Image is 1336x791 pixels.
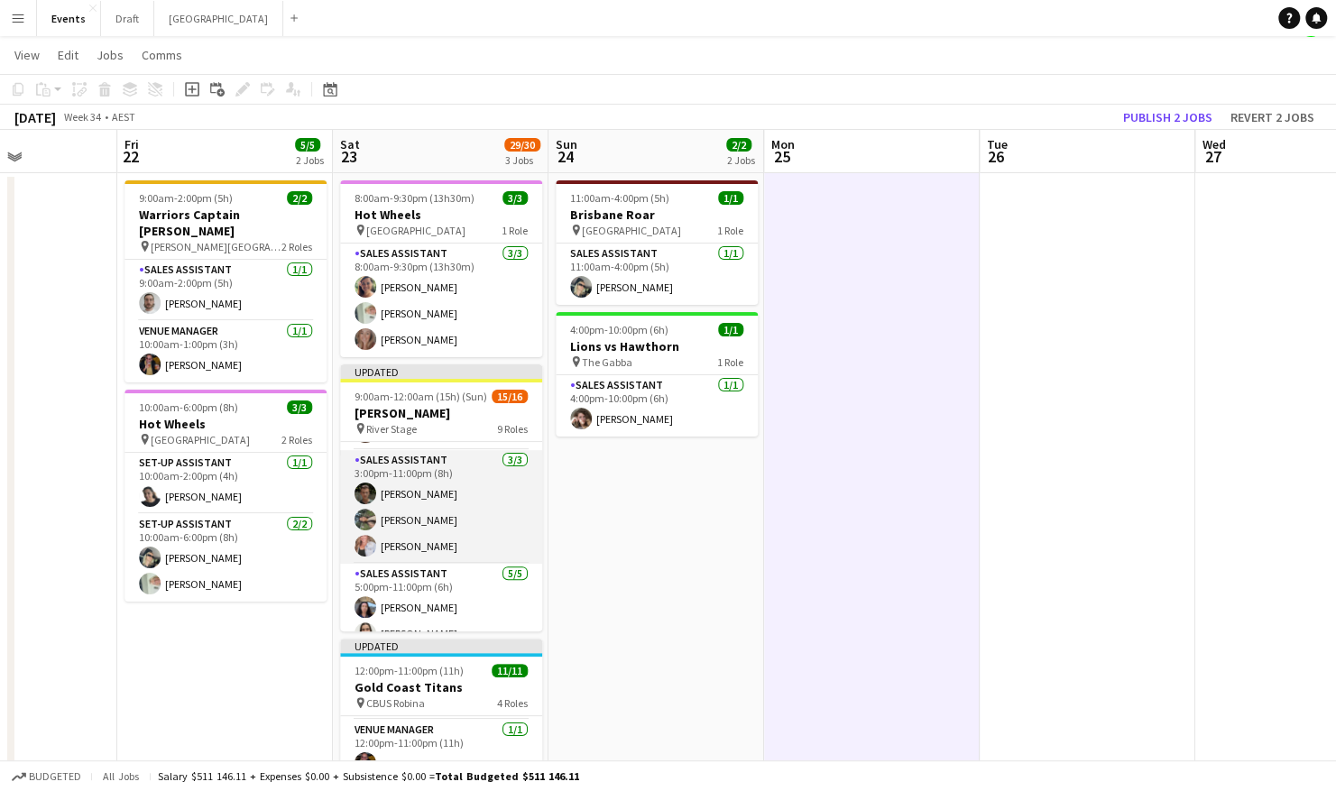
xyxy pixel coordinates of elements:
[14,108,56,126] div: [DATE]
[340,639,542,653] div: Updated
[717,224,743,237] span: 1 Role
[337,146,360,167] span: 23
[58,47,78,63] span: Edit
[101,1,154,36] button: Draft
[122,146,139,167] span: 22
[492,664,528,677] span: 11/11
[124,207,327,239] h3: Warriors Captain [PERSON_NAME]
[505,153,539,167] div: 3 Jobs
[726,138,751,152] span: 2/2
[287,400,312,414] span: 3/3
[51,43,86,67] a: Edit
[89,43,131,67] a: Jobs
[556,244,758,305] app-card-role: Sales Assistant1/111:00am-4:00pm (5h)[PERSON_NAME]
[718,323,743,336] span: 1/1
[769,146,795,167] span: 25
[340,364,542,379] div: Updated
[139,400,238,414] span: 10:00am-6:00pm (8h)
[340,679,542,695] h3: Gold Coast Titans
[366,224,465,237] span: [GEOGRAPHIC_DATA]
[99,769,143,783] span: All jobs
[340,207,542,223] h3: Hot Wheels
[124,321,327,382] app-card-role: Venue Manager1/110:00am-1:00pm (3h)[PERSON_NAME]
[340,450,542,564] app-card-role: Sales Assistant3/33:00pm-11:00pm (8h)[PERSON_NAME][PERSON_NAME][PERSON_NAME]
[340,364,542,631] app-job-card: Updated9:00am-12:00am (15h) (Sun)15/16[PERSON_NAME] River Stage9 Roles[PERSON_NAME]Sales Assistan...
[504,138,540,152] span: 29/30
[771,136,795,152] span: Mon
[295,138,320,152] span: 5/5
[366,696,425,710] span: CBUS Robina
[492,390,528,403] span: 15/16
[570,191,669,205] span: 11:00am-4:00pm (5h)
[340,244,542,357] app-card-role: Sales Assistant3/38:00am-9:30pm (13h30m)[PERSON_NAME][PERSON_NAME][PERSON_NAME]
[134,43,189,67] a: Comms
[124,514,327,602] app-card-role: Set-up Assistant2/210:00am-6:00pm (8h)[PERSON_NAME][PERSON_NAME]
[124,136,139,152] span: Fri
[124,180,327,382] app-job-card: 9:00am-2:00pm (5h)2/2Warriors Captain [PERSON_NAME] [PERSON_NAME][GEOGRAPHIC_DATA]2 RolesSales As...
[9,767,84,786] button: Budgeted
[355,191,475,205] span: 8:00am-9:30pm (13h30m)
[296,153,324,167] div: 2 Jobs
[570,323,668,336] span: 4:00pm-10:00pm (6h)
[582,224,681,237] span: [GEOGRAPHIC_DATA]
[142,47,182,63] span: Comms
[497,696,528,710] span: 4 Roles
[556,136,577,152] span: Sun
[582,355,632,369] span: The Gabba
[1200,146,1226,167] span: 27
[502,224,528,237] span: 1 Role
[1202,136,1226,152] span: Wed
[553,146,577,167] span: 24
[987,136,1008,152] span: Tue
[151,240,281,253] span: [PERSON_NAME][GEOGRAPHIC_DATA]
[124,390,327,602] app-job-card: 10:00am-6:00pm (8h)3/3Hot Wheels [GEOGRAPHIC_DATA]2 RolesSet-up Assistant1/110:00am-2:00pm (4h)[P...
[97,47,124,63] span: Jobs
[7,43,47,67] a: View
[340,720,542,781] app-card-role: Venue Manager1/112:00pm-11:00pm (11h)[PERSON_NAME]
[29,770,81,783] span: Budgeted
[1116,106,1220,129] button: Publish 2 jobs
[340,180,542,357] app-job-card: 8:00am-9:30pm (13h30m)3/3Hot Wheels [GEOGRAPHIC_DATA]1 RoleSales Assistant3/38:00am-9:30pm (13h30...
[139,191,233,205] span: 9:00am-2:00pm (5h)
[718,191,743,205] span: 1/1
[340,564,542,730] app-card-role: Sales Assistant5/55:00pm-11:00pm (6h)[PERSON_NAME][PERSON_NAME]
[497,422,528,436] span: 9 Roles
[502,191,528,205] span: 3/3
[340,405,542,421] h3: [PERSON_NAME]
[556,375,758,437] app-card-role: Sales Assistant1/14:00pm-10:00pm (6h)[PERSON_NAME]
[1223,106,1322,129] button: Revert 2 jobs
[281,433,312,446] span: 2 Roles
[154,1,283,36] button: [GEOGRAPHIC_DATA]
[287,191,312,205] span: 2/2
[556,180,758,305] app-job-card: 11:00am-4:00pm (5h)1/1Brisbane Roar [GEOGRAPHIC_DATA]1 RoleSales Assistant1/111:00am-4:00pm (5h)[...
[112,110,135,124] div: AEST
[355,390,487,403] span: 9:00am-12:00am (15h) (Sun)
[355,664,464,677] span: 12:00pm-11:00pm (11h)
[60,110,105,124] span: Week 34
[281,240,312,253] span: 2 Roles
[556,207,758,223] h3: Brisbane Roar
[124,416,327,432] h3: Hot Wheels
[151,433,250,446] span: [GEOGRAPHIC_DATA]
[366,422,417,436] span: River Stage
[124,260,327,321] app-card-role: Sales Assistant1/19:00am-2:00pm (5h)[PERSON_NAME]
[717,355,743,369] span: 1 Role
[984,146,1008,167] span: 26
[435,769,579,783] span: Total Budgeted $511 146.11
[14,47,40,63] span: View
[37,1,101,36] button: Events
[158,769,579,783] div: Salary $511 146.11 + Expenses $0.00 + Subsistence $0.00 =
[124,453,327,514] app-card-role: Set-up Assistant1/110:00am-2:00pm (4h)[PERSON_NAME]
[727,153,755,167] div: 2 Jobs
[556,338,758,354] h3: Lions vs Hawthorn
[556,312,758,437] app-job-card: 4:00pm-10:00pm (6h)1/1Lions vs Hawthorn The Gabba1 RoleSales Assistant1/14:00pm-10:00pm (6h)[PERS...
[340,136,360,152] span: Sat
